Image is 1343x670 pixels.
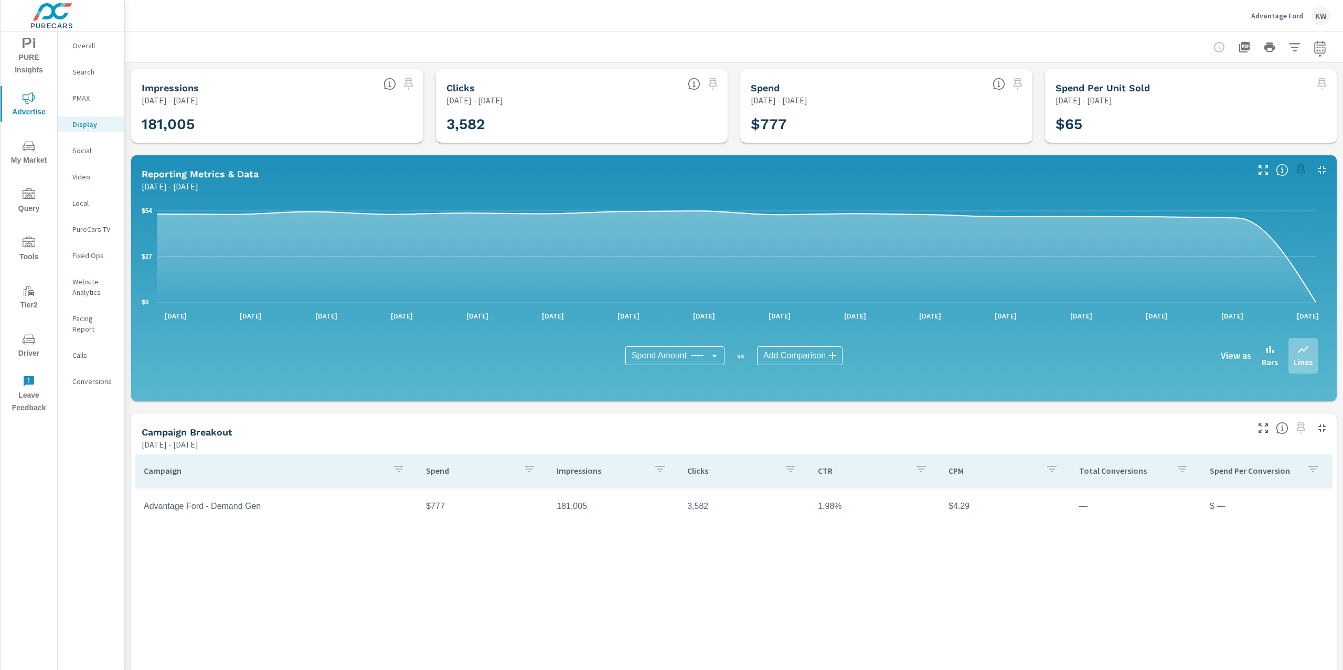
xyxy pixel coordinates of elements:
p: [DATE] [232,311,269,321]
p: [DATE] [535,311,571,321]
span: Driver [4,333,54,360]
button: "Export Report to PDF" [1234,37,1255,58]
div: KW [1312,6,1330,25]
button: Apply Filters [1284,37,1305,58]
p: Local [72,198,116,208]
h5: Clicks [446,82,475,93]
p: [DATE] [1063,311,1100,321]
p: [DATE] [610,311,647,321]
p: Conversions [72,376,116,387]
p: [DATE] [459,311,496,321]
p: [DATE] [308,311,345,321]
p: Social [72,145,116,156]
h3: $777 [751,115,1022,133]
p: Lines [1294,356,1313,368]
button: Make Fullscreen [1255,162,1272,178]
span: Tier2 [4,285,54,312]
div: Add Comparison [757,346,843,365]
p: Video [72,172,116,182]
p: Total Conversions [1079,465,1168,476]
p: Campaign [144,465,384,476]
p: [DATE] [1289,311,1326,321]
div: Spend Amount [625,346,724,365]
div: Display [58,116,124,132]
span: Tools [4,237,54,263]
button: Print Report [1259,37,1280,58]
h5: Spend [751,82,780,93]
p: Clicks [687,465,776,476]
p: PureCars TV [72,224,116,235]
td: $4.29 [940,493,1071,519]
td: 3,582 [679,493,809,519]
span: Understand Display data over time and see how metrics compare to each other. [1276,164,1288,176]
div: Calls [58,347,124,363]
p: CPM [948,465,1037,476]
p: [DATE] [157,311,194,321]
td: — [1071,493,1201,519]
span: Query [4,188,54,215]
p: vs [724,351,757,360]
td: $ — [1201,493,1332,519]
div: nav menu [1,31,57,418]
p: [DATE] - [DATE] [142,94,198,107]
p: Impressions [557,465,645,476]
span: My Market [4,140,54,167]
p: Bars [1262,356,1278,368]
p: CTR [818,465,907,476]
span: Spend Amount [632,350,687,361]
h5: Reporting Metrics & Data [142,168,259,179]
span: Select a preset date range to save this widget [1293,162,1309,178]
h3: $65 [1056,115,1327,133]
button: Minimize Widget [1314,162,1330,178]
p: [DATE] [912,311,948,321]
p: [DATE] [761,311,798,321]
h5: Campaign Breakout [142,427,232,438]
span: The amount of money spent on advertising during the period. [993,78,1005,90]
p: [DATE] [987,311,1024,321]
div: Search [58,64,124,80]
span: Select a preset date range to save this widget [705,76,721,92]
span: The number of times an ad was shown on your behalf. [383,78,396,90]
span: Add Comparison [763,350,826,361]
p: Spend Per Conversion [1210,465,1298,476]
td: 181,005 [548,493,679,519]
p: [DATE] - [DATE] [142,180,198,193]
span: Select a preset date range to save this widget [400,76,417,92]
div: Local [58,195,124,211]
div: PMAX [58,90,124,106]
button: Make Fullscreen [1255,420,1272,437]
text: $54 [142,207,152,215]
p: Search [72,67,116,77]
p: Pacing Report [72,313,116,334]
span: Select a preset date range to save this widget [1314,76,1330,92]
div: Video [58,169,124,185]
p: [DATE] - [DATE] [1056,94,1112,107]
p: [DATE] [1214,311,1251,321]
div: Website Analytics [58,274,124,300]
p: Display [72,119,116,130]
span: The number of times an ad was clicked by a consumer. [688,78,700,90]
span: Leave Feedback [4,375,54,414]
h5: Impressions [142,82,199,93]
h3: 3,582 [446,115,718,133]
span: Select a preset date range to save this widget [1009,76,1026,92]
button: Minimize Widget [1314,420,1330,437]
span: PURE Insights [4,37,54,77]
span: Advertise [4,92,54,119]
p: [DATE] - [DATE] [142,438,198,451]
h6: View as [1221,350,1251,361]
text: $27 [142,253,152,260]
p: Fixed Ops [72,250,116,261]
button: Select Date Range [1309,37,1330,58]
p: Calls [72,350,116,360]
p: Overall [72,40,116,51]
h5: Spend Per Unit Sold [1056,82,1150,93]
div: Conversions [58,374,124,389]
p: [DATE] [1138,311,1175,321]
p: Spend [426,465,515,476]
td: Advantage Ford - Demand Gen [135,493,418,519]
p: Website Analytics [72,276,116,297]
p: [DATE] [383,311,420,321]
p: [DATE] - [DATE] [751,94,807,107]
p: [DATE] [686,311,722,321]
